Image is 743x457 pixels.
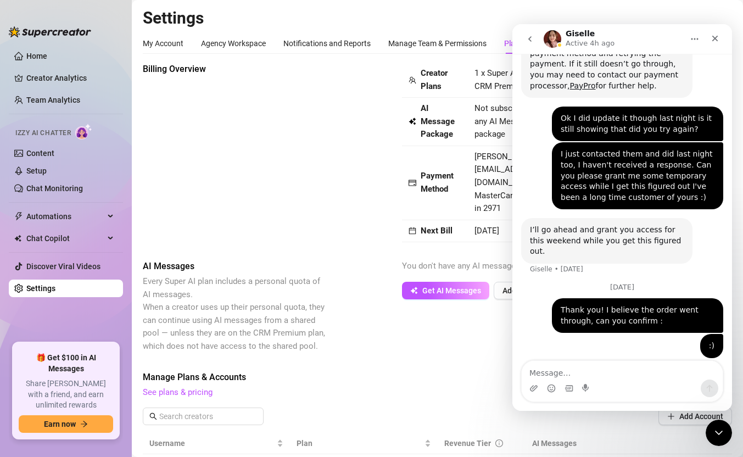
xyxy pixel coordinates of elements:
span: credit-card [409,179,416,187]
img: AI Chatter [75,124,92,140]
span: Username [149,437,275,449]
span: Earn now [44,420,76,428]
a: Chat Monitoring [26,184,83,193]
span: Get AI Messages [422,286,481,295]
strong: Payment Method [421,171,454,194]
input: Search creators [159,410,248,422]
span: You don't have any AI messages included in your current plan [402,261,625,271]
span: Chat Copilot [26,230,104,247]
div: My Account [143,37,183,49]
span: arrow-right [80,420,88,428]
div: Plans & Billing [504,37,552,49]
span: [PERSON_NAME], [EMAIL_ADDRESS][DOMAIN_NAME], MasterCard ending in 2971 [474,152,544,213]
a: Setup [26,166,47,175]
span: calendar [409,227,416,235]
img: logo-BBDzfeDw.svg [9,26,91,37]
strong: AI Message Package [421,103,455,139]
div: Agency Workspace [201,37,266,49]
a: Team Analytics [26,96,80,104]
span: search [149,413,157,420]
span: 🎁 Get $100 in AI Messages [19,353,113,374]
span: Billing Overview [143,63,327,76]
strong: Creator Plans [421,68,448,91]
span: Automations [26,208,104,225]
span: Not subscribed to any AI Messages package [474,102,548,141]
th: AI Messages [526,433,644,454]
span: thunderbolt [14,212,23,221]
button: Add AI Coupon [494,282,562,299]
a: See plans & pricing [143,387,213,397]
a: Home [26,52,47,60]
div: Notifications and Reports [283,37,371,49]
span: Share [PERSON_NAME] with a friend, and earn unlimited rewards [19,378,113,411]
span: Revenue Tier [444,439,491,448]
a: Discover Viral Videos [26,262,100,271]
a: Creator Analytics [26,69,114,87]
strong: Next Bill [421,226,452,236]
a: Content [26,149,54,158]
img: Chat Copilot [14,235,21,242]
div: Manage Team & Permissions [388,37,487,49]
iframe: Intercom live chat [512,24,732,411]
iframe: Intercom live chat [706,420,732,446]
a: Settings [26,284,55,293]
span: plus [667,413,675,420]
span: Izzy AI Chatter [15,128,71,138]
span: 1 x Super AI, 0 x CRM Premium [474,68,532,91]
span: Every Super AI plan includes a personal quota of AI messages. When a creator uses up their person... [143,276,325,351]
button: Add Account [658,408,732,425]
h2: Settings [143,8,732,29]
span: info-circle [495,439,503,447]
span: team [409,76,416,84]
span: Add Account [679,412,723,421]
button: Earn nowarrow-right [19,415,113,433]
span: Add AI Coupon [502,286,554,295]
span: [DATE] [474,226,499,236]
th: Username [143,433,290,454]
th: Plan [290,433,437,454]
span: Plan [297,437,422,449]
span: AI Messages [143,260,327,273]
button: Get AI Messages [402,282,489,299]
span: Manage Plans & Accounts [143,371,732,384]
